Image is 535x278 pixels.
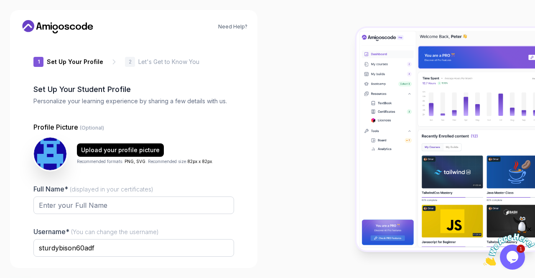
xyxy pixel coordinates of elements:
input: Enter your Username [33,239,234,257]
span: Bought [37,255,54,262]
p: 1 [38,59,40,64]
span: (Optional) [80,125,104,131]
label: Full Name* [33,185,153,193]
span: (displayed in your certificates) [70,186,153,193]
a: Amigoscode PRO Membership [55,255,123,262]
input: Enter your Full Name [33,196,234,214]
div: Upload your profile picture [81,146,160,154]
p: Personalize your learning experience by sharing a few details with us. [33,97,234,105]
span: PNG, SVG [125,159,145,164]
span: [PERSON_NAME] [37,247,87,254]
h2: Set Up Your Student Profile [33,84,234,95]
p: Profile Picture [33,122,234,132]
img: provesource social proof notification image [7,244,34,271]
span: an hour ago [37,263,60,270]
a: Need Help? [218,23,247,30]
p: 2 [129,59,132,64]
button: Upload your profile picture [77,143,164,157]
img: Amigoscode Dashboard [357,28,535,250]
a: ProveSource [69,263,94,270]
p: Recommended formats: . Recommended size: . [77,158,213,165]
span: 82px x 82px [187,159,212,164]
a: Home link [20,20,95,33]
p: Set Up Your Profile [47,58,103,66]
label: Username* [33,227,159,236]
p: Let's Get to Know You [138,58,199,66]
img: user profile image [34,138,66,170]
iframe: chat widget [483,226,535,265]
span: (You can change the username) [71,228,159,235]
